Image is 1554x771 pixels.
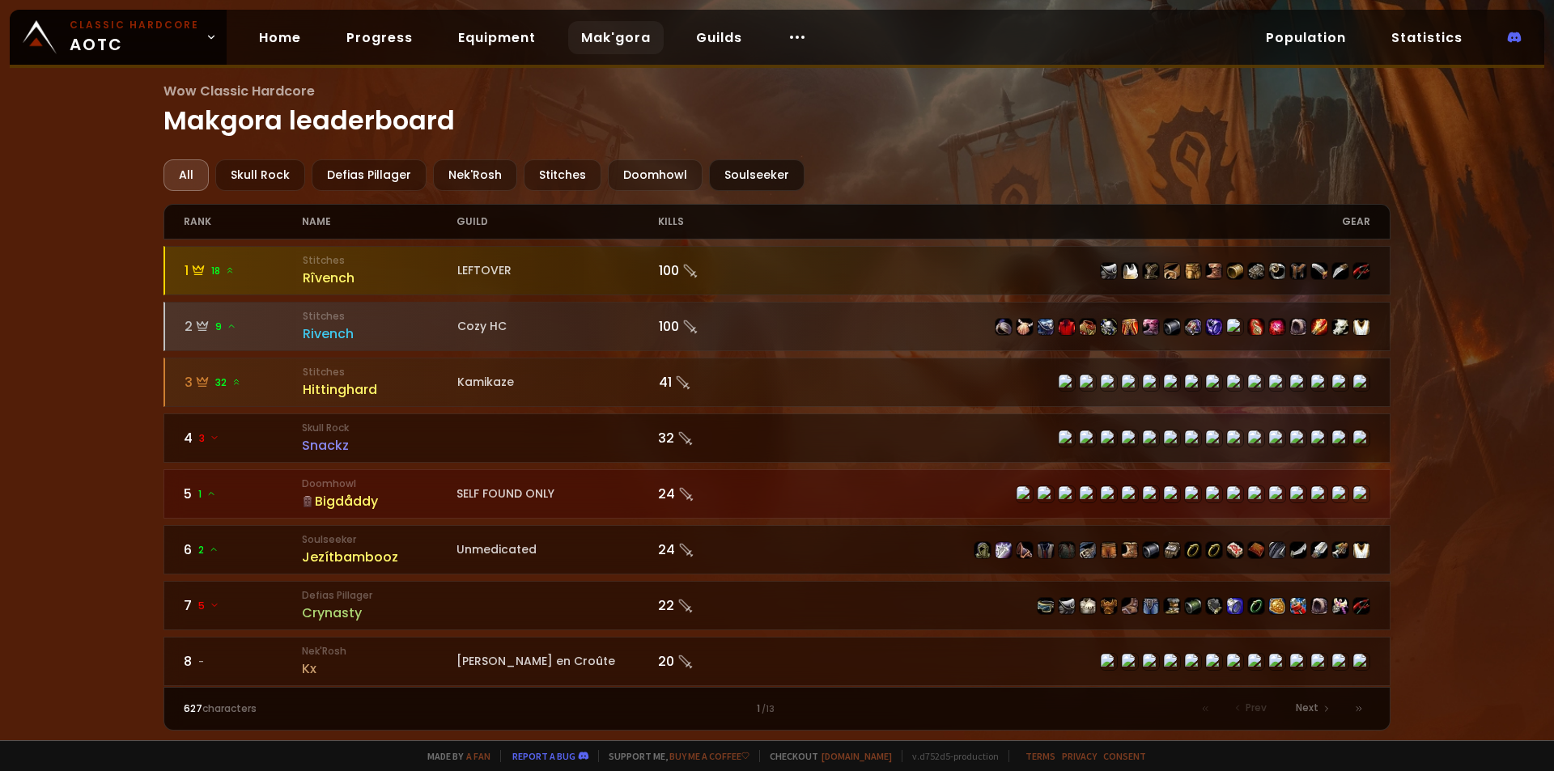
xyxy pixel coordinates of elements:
[163,581,1391,630] a: 75 Defias PillagerCrynasty22 item-4385item-10657item-148item-2041item-6468item-10410item-1121item...
[163,81,1391,101] span: Wow Classic Hardcore
[456,485,658,502] div: SELF FOUND ONLY
[1059,542,1075,558] img: item-14637
[163,81,1391,140] h1: Makgora leaderboard
[598,750,749,762] span: Support me,
[185,261,304,281] div: 1
[457,374,659,391] div: Kamikaze
[1378,21,1475,54] a: Statistics
[759,750,892,762] span: Checkout
[302,547,456,567] div: Jezítbambooz
[480,701,1073,716] div: 1
[1248,319,1264,335] img: item-22268
[199,431,219,446] span: 3
[302,532,456,547] small: Soulseeker
[303,324,457,344] div: Rivench
[1253,21,1359,54] a: Population
[669,750,749,762] a: Buy me a coffee
[1185,263,1201,279] img: item-5327
[1164,542,1180,558] img: item-16712
[822,750,892,762] a: [DOMAIN_NAME]
[658,484,777,504] div: 24
[302,491,456,511] div: Bigdåddy
[1248,263,1264,279] img: item-10413
[1185,542,1201,558] img: item-18500
[709,159,805,191] div: Soulseeker
[1290,542,1306,558] img: item-17705
[1101,263,1117,279] img: item-1769
[70,18,199,32] small: Classic Hardcore
[466,750,490,762] a: a fan
[303,309,457,324] small: Stitches
[163,413,1391,463] a: 43 Skull RockSnackz32 item-10502item-12047item-14182item-9791item-6611item-9797item-6612item-6613...
[302,644,456,659] small: Nek'Rosh
[163,159,209,191] div: All
[198,487,216,502] span: 1
[1185,598,1201,614] img: item-15331
[1122,263,1138,279] img: item-5107
[1143,542,1159,558] img: item-16710
[1164,263,1180,279] img: item-14113
[1227,598,1243,614] img: item-2933
[1080,598,1096,614] img: item-148
[302,659,456,679] div: Kx
[456,541,658,558] div: Unmedicated
[215,375,241,390] span: 32
[433,159,517,191] div: Nek'Rosh
[184,595,303,616] div: 7
[215,159,305,191] div: Skull Rock
[1017,542,1033,558] img: item-13358
[211,264,235,278] span: 18
[1143,319,1159,335] img: item-19684
[163,358,1391,407] a: 332 StitchesHittinghardKamikaze41 item-15338item-10399item-4249item-4831item-6557item-15331item-1...
[659,372,778,392] div: 41
[1122,598,1138,614] img: item-6468
[974,542,991,558] img: item-11925
[1059,598,1075,614] img: item-10657
[683,21,755,54] a: Guilds
[1311,263,1327,279] img: item-6504
[184,428,303,448] div: 4
[1353,542,1369,558] img: item-5976
[302,588,456,603] small: Defias Pillager
[1059,319,1075,335] img: item-2575
[1025,750,1055,762] a: Terms
[163,525,1391,574] a: 62SoulseekerJezítbamboozUnmedicated24 item-11925item-15411item-13358item-2105item-14637item-16713...
[659,316,778,337] div: 100
[456,653,658,670] div: [PERSON_NAME] en Croûte
[303,379,457,400] div: Hittinghard
[185,316,304,337] div: 2
[1227,542,1243,558] img: item-19120
[658,428,777,448] div: 32
[198,543,219,557] span: 2
[1332,542,1348,558] img: item-2100
[457,318,659,335] div: Cozy HC
[1353,598,1369,614] img: item-6469
[996,319,1012,335] img: item-22267
[1353,319,1369,335] img: item-5976
[1296,701,1318,715] span: Next
[185,372,304,392] div: 3
[1248,598,1264,614] img: item-12006
[568,21,664,54] a: Mak'gora
[1227,263,1243,279] img: item-14160
[1101,598,1117,614] img: item-2041
[902,750,999,762] span: v. d752d5 - production
[1269,319,1285,335] img: item-20036
[184,701,481,716] div: characters
[658,205,777,239] div: kills
[198,599,219,613] span: 5
[1311,598,1327,614] img: item-2059
[658,540,777,560] div: 24
[1353,263,1369,279] img: item-6469
[1080,542,1096,558] img: item-16713
[1143,263,1159,279] img: item-3313
[1038,319,1054,335] img: item-16797
[1290,319,1306,335] img: item-14331
[1038,542,1054,558] img: item-2105
[1332,598,1348,614] img: item-890
[1290,263,1306,279] img: item-9812
[163,302,1391,351] a: 29StitchesRivenchCozy HC100 item-22267item-22403item-16797item-2575item-19682item-13956item-19683...
[1122,319,1138,335] img: item-19683
[418,750,490,762] span: Made by
[1248,542,1264,558] img: item-13209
